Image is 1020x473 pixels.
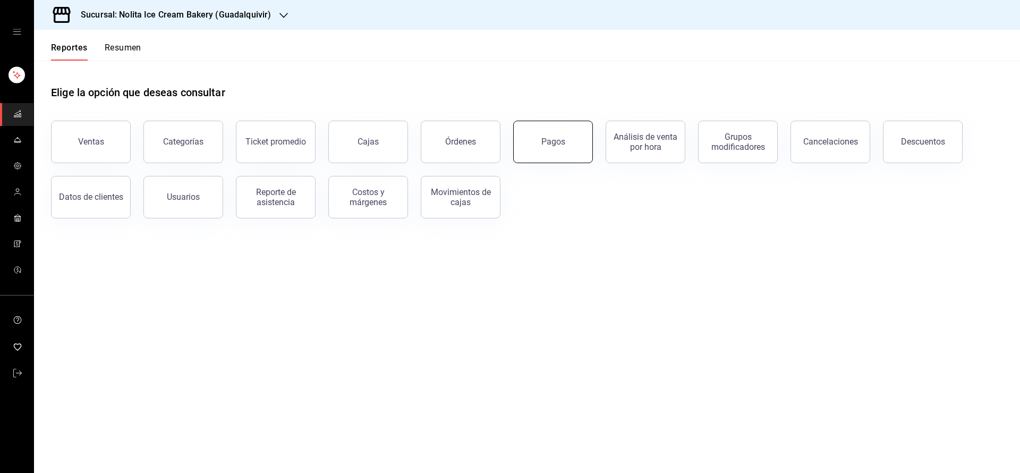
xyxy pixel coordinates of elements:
[698,121,778,163] button: Grupos modificadores
[51,43,141,61] div: navigation tabs
[445,137,476,147] div: Órdenes
[72,9,271,21] h3: Sucursal: Nolita Ice Cream Bakery (Guadalquivir)
[245,137,306,147] div: Ticket promedio
[163,137,203,147] div: Categorías
[143,121,223,163] button: Categorías
[428,187,494,207] div: Movimientos de cajas
[421,121,500,163] button: Órdenes
[790,121,870,163] button: Cancelaciones
[236,176,316,218] button: Reporte de asistencia
[51,43,88,61] button: Reportes
[59,192,123,202] div: Datos de clientes
[513,121,593,163] button: Pagos
[328,176,408,218] button: Costos y márgenes
[105,43,141,61] button: Resumen
[328,121,408,163] a: Cajas
[167,192,200,202] div: Usuarios
[243,187,309,207] div: Reporte de asistencia
[421,176,500,218] button: Movimientos de cajas
[51,85,225,100] h1: Elige la opción que deseas consultar
[358,136,379,148] div: Cajas
[606,121,685,163] button: Análisis de venta por hora
[613,132,678,152] div: Análisis de venta por hora
[236,121,316,163] button: Ticket promedio
[51,176,131,218] button: Datos de clientes
[705,132,771,152] div: Grupos modificadores
[13,28,21,36] button: open drawer
[78,137,104,147] div: Ventas
[883,121,963,163] button: Descuentos
[901,137,945,147] div: Descuentos
[51,121,131,163] button: Ventas
[803,137,858,147] div: Cancelaciones
[541,137,565,147] div: Pagos
[143,176,223,218] button: Usuarios
[335,187,401,207] div: Costos y márgenes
